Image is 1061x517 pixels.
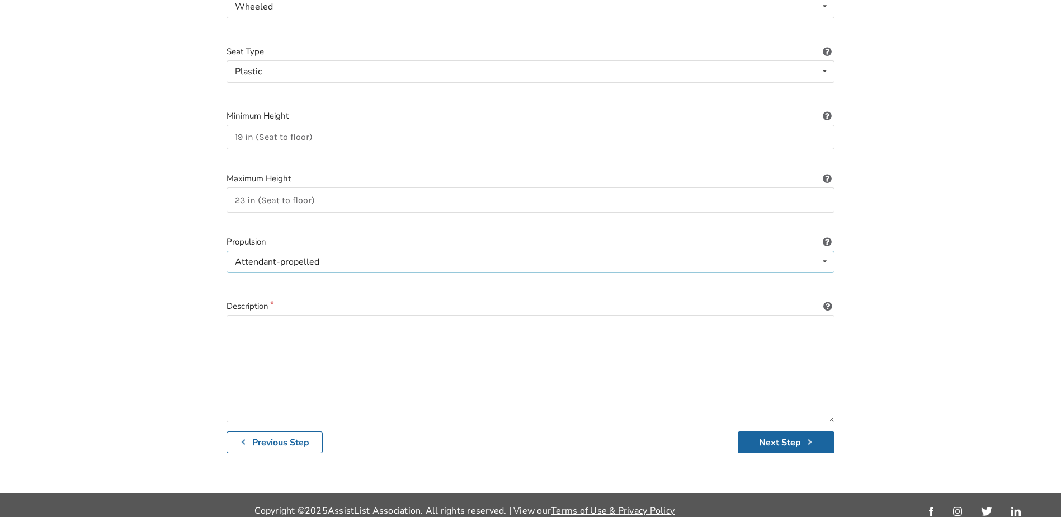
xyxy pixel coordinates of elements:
b: Previous Step [252,436,309,449]
img: instagram_link [953,507,962,516]
label: Minimum Height [227,110,834,123]
label: Propulsion [227,236,834,248]
button: Next Step [738,431,834,453]
label: Description [227,300,834,313]
div: Wheeled [235,2,273,11]
label: Maximum Height [227,172,834,185]
label: Seat Type [227,45,834,58]
img: linkedin_link [1011,507,1021,516]
div: Attendant-propelled [235,257,319,266]
img: twitter_link [981,507,992,516]
a: Terms of Use & Privacy Policy [551,505,675,517]
button: Previous Step [227,431,323,453]
div: Plastic [235,67,262,76]
img: facebook_link [929,507,933,516]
